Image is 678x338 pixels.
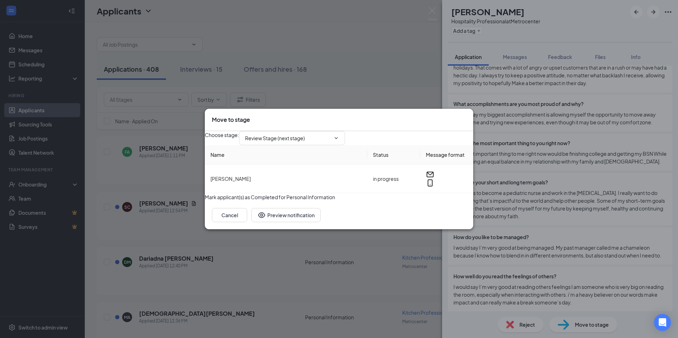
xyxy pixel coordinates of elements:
svg: Eye [257,211,266,219]
span: Mark applicant(s) as Completed for Personal Information [205,193,335,201]
th: Message format [420,145,473,165]
svg: MobileSms [426,179,434,187]
th: Name [205,145,367,165]
span: Choose stage : [205,131,239,145]
div: Open Intercom Messenger [654,314,671,331]
td: in progress [367,165,420,193]
svg: ChevronDown [333,135,339,141]
span: [PERSON_NAME] [210,176,251,182]
button: Preview notificationEye [251,208,321,222]
button: Cancel [212,208,247,222]
svg: Email [426,170,434,179]
th: Status [367,145,420,165]
h3: Move to stage [212,116,250,124]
